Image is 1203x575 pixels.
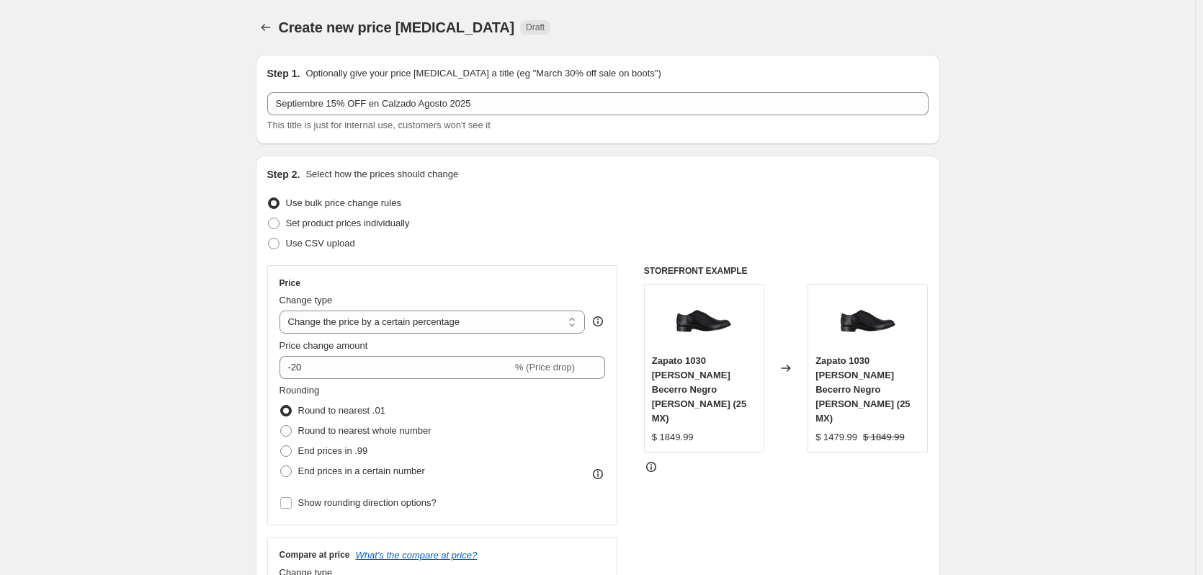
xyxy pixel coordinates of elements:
[286,238,355,249] span: Use CSV upload
[256,17,276,37] button: Price change jobs
[298,405,385,416] span: Round to nearest .01
[652,355,746,424] span: Zapato 1030 [PERSON_NAME] Becerro Negro [PERSON_NAME] (25 MX)
[298,465,425,476] span: End prices in a certain number
[279,19,515,35] span: Create new price [MEDICAL_DATA]
[267,66,300,81] h2: Step 1.
[815,355,910,424] span: Zapato 1030 [PERSON_NAME] Becerro Negro [PERSON_NAME] (25 MX)
[286,197,401,208] span: Use bulk price change rules
[279,356,512,379] input: -15
[267,167,300,182] h2: Step 2.
[298,445,368,456] span: End prices in .99
[644,265,929,277] h6: STOREFRONT EXAMPLE
[652,430,694,445] div: $ 1849.99
[279,385,320,396] span: Rounding
[267,120,491,130] span: This title is just for internal use, customers won't see it
[305,66,661,81] p: Optionally give your price [MEDICAL_DATA] a title (eg "March 30% off sale on boots")
[515,362,575,373] span: % (Price drop)
[298,425,431,436] span: Round to nearest whole number
[591,314,605,329] div: help
[279,295,333,306] span: Change type
[863,430,905,445] strike: $ 1849.99
[267,92,929,115] input: 30% off holiday sale
[298,497,437,508] span: Show rounding direction options?
[675,292,733,349] img: 1_01e4d742-cae0-49d3-9bcc-84c58128d74f_80x.png
[279,549,350,561] h3: Compare at price
[279,277,300,289] h3: Price
[286,218,410,228] span: Set product prices individually
[356,550,478,561] button: What's the compare at price?
[526,22,545,33] span: Draft
[305,167,458,182] p: Select how the prices should change
[815,430,857,445] div: $ 1479.99
[279,340,368,351] span: Price change amount
[839,292,897,349] img: 1_01e4d742-cae0-49d3-9bcc-84c58128d74f_80x.png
